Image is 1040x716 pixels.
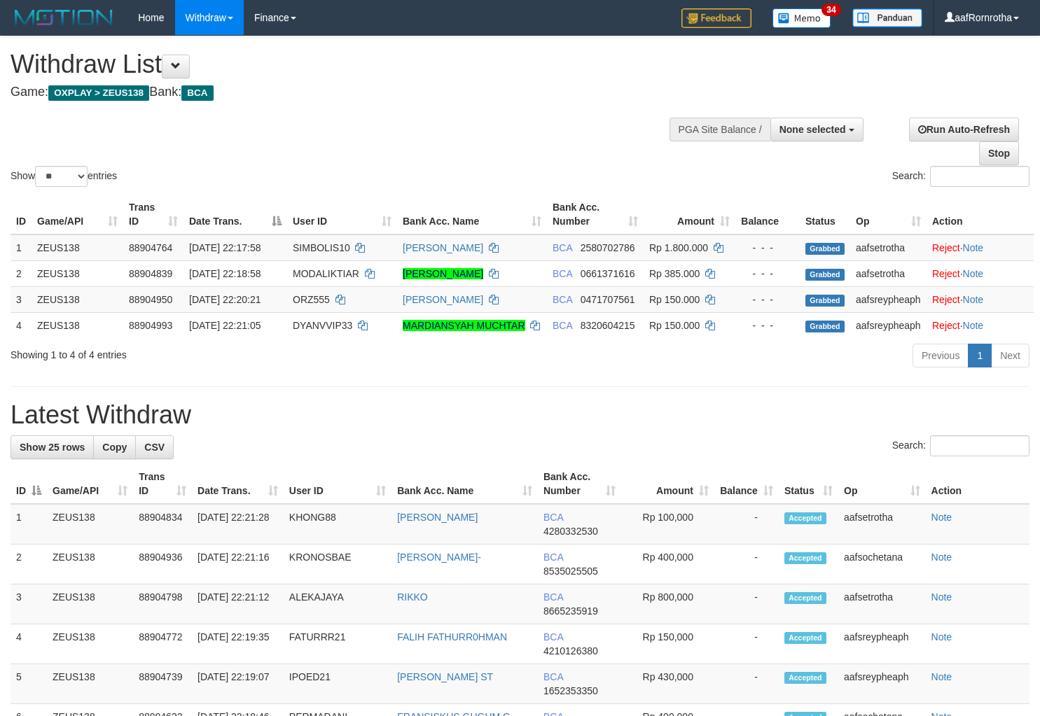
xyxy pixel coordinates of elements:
th: Game/API: activate to sort column ascending [32,195,123,234]
a: Reject [932,320,960,331]
img: Button%20Memo.svg [772,8,831,28]
td: aafsetrotha [838,584,926,624]
span: 88904764 [129,242,172,253]
td: ZEUS138 [32,286,123,312]
td: aafsetrotha [838,504,926,545]
td: aafsetrotha [850,234,927,261]
span: BCA [543,552,563,563]
a: [PERSON_NAME] ST [397,671,493,682]
th: Status [800,195,850,234]
a: 1 [968,344,992,367]
th: Date Trans.: activate to sort column ascending [192,464,284,504]
a: [PERSON_NAME] [397,512,478,523]
div: Showing 1 to 4 of 4 entries [11,342,423,362]
td: 4 [11,312,32,338]
td: - [714,584,779,624]
span: Copy 4210126380 to clipboard [543,645,598,657]
a: Show 25 rows [11,435,94,459]
div: - - - [741,293,794,307]
th: Bank Acc. Number: activate to sort column ascending [547,195,644,234]
span: OXPLAY > ZEUS138 [48,85,149,101]
a: Note [931,631,952,643]
img: Feedback.jpg [681,8,751,28]
span: BCA [553,320,572,331]
span: Copy 4280332530 to clipboard [543,526,598,537]
td: IPOED21 [284,664,391,704]
span: [DATE] 22:17:58 [189,242,261,253]
span: DYANVVIP33 [293,320,352,331]
td: aafsreypheaph [850,286,927,312]
td: Rp 800,000 [621,584,714,624]
td: KRONOSBAE [284,545,391,584]
td: [DATE] 22:21:12 [192,584,284,624]
td: · [927,312,1034,338]
td: Rp 100,000 [621,504,714,545]
span: BCA [181,85,213,101]
span: BCA [543,631,563,643]
h1: Latest Withdraw [11,401,1029,429]
td: aafsreypheaph [838,624,926,664]
span: 88904839 [129,268,172,279]
span: Accepted [784,592,826,604]
div: PGA Site Balance / [670,118,770,141]
a: CSV [135,435,174,459]
th: Status: activate to sort column ascending [779,464,838,504]
a: Note [931,512,952,523]
td: 88904798 [133,584,192,624]
td: - [714,664,779,704]
span: CSV [144,442,165,453]
a: Reject [932,242,960,253]
td: [DATE] 22:19:35 [192,624,284,664]
span: Grabbed [805,243,845,255]
span: Rp 150.000 [649,294,700,305]
h4: Game: Bank: [11,85,679,99]
td: 1 [11,504,47,545]
th: User ID: activate to sort column ascending [284,464,391,504]
span: SIMBOLIS10 [293,242,350,253]
th: Bank Acc. Name: activate to sort column ascending [397,195,547,234]
a: Note [931,591,952,603]
td: ZEUS138 [47,664,133,704]
label: Show entries [11,166,117,187]
td: 5 [11,664,47,704]
a: [PERSON_NAME] [403,294,483,305]
td: 4 [11,624,47,664]
span: Copy 8535025505 to clipboard [543,566,598,577]
th: Op: activate to sort column ascending [850,195,927,234]
td: ZEUS138 [47,545,133,584]
a: RIKKO [397,591,428,603]
span: 88904950 [129,294,172,305]
span: Accepted [784,672,826,684]
span: Rp 385.000 [649,268,700,279]
td: · [927,260,1034,286]
span: BCA [543,591,563,603]
span: Grabbed [805,321,845,332]
a: [PERSON_NAME] [403,268,483,279]
span: [DATE] 22:21:05 [189,320,261,331]
td: aafsreypheaph [838,664,926,704]
td: [DATE] 22:21:16 [192,545,284,584]
th: User ID: activate to sort column ascending [287,195,397,234]
button: None selected [770,118,864,141]
label: Search: [892,166,1029,187]
span: Rp 1.800.000 [649,242,708,253]
td: aafsreypheaph [850,312,927,338]
span: Copy 0471707561 to clipboard [581,294,635,305]
th: Game/API: activate to sort column ascending [47,464,133,504]
span: Copy [102,442,127,453]
a: Note [963,320,984,331]
td: Rp 430,000 [621,664,714,704]
a: Note [931,552,952,563]
h1: Withdraw List [11,50,679,78]
span: Accepted [784,552,826,564]
span: [DATE] 22:18:58 [189,268,261,279]
a: Reject [932,294,960,305]
td: [DATE] 22:21:28 [192,504,284,545]
td: ZEUS138 [32,234,123,261]
a: Note [931,671,952,682]
td: · [927,234,1034,261]
th: Action [926,464,1029,504]
a: Next [991,344,1029,367]
td: ZEUS138 [47,504,133,545]
td: - [714,545,779,584]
